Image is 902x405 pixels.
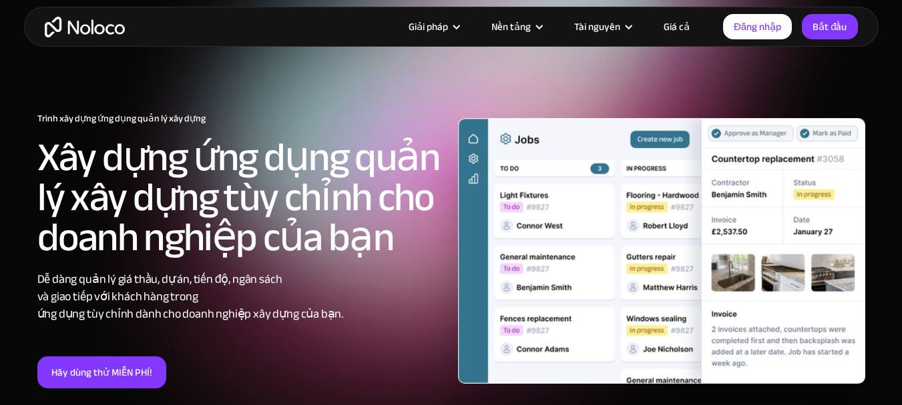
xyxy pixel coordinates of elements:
a: Bắt đầu [802,14,857,39]
font: Bắt đầu [813,17,847,36]
div: Giải pháp [392,18,475,35]
font: Tài nguyên [574,17,620,36]
font: Giải pháp [409,17,448,36]
font: Xây dựng ứng dụng quản lý xây dựng tùy chỉnh cho doanh nghiệp của bạn [37,120,440,275]
font: Dễ dàng quản lý giá thầu, dự án, tiến độ, ngân sách [37,268,282,290]
a: Đăng nhập [723,14,792,39]
font: và giao tiếp với khách hàng trong [37,286,198,308]
font: ứng dụng tùy chỉnh dành cho doanh nghiệp xây dựng của bạn. [37,303,344,325]
font: Hãy dùng thử MIỄN PHÍ! [51,363,152,382]
font: Giá cả [664,17,690,36]
div: Nền tảng [475,18,557,35]
div: Tài nguyên [557,18,647,35]
font: Trình xây dựng ứng dụng quản lý xây dựng [37,109,206,127]
a: Hãy dùng thử MIỄN PHÍ! [37,356,166,388]
a: Giá cả [647,18,706,35]
font: Đăng nhập [734,17,781,36]
font: Nền tảng [491,17,531,36]
a: trang chủ [45,17,125,37]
